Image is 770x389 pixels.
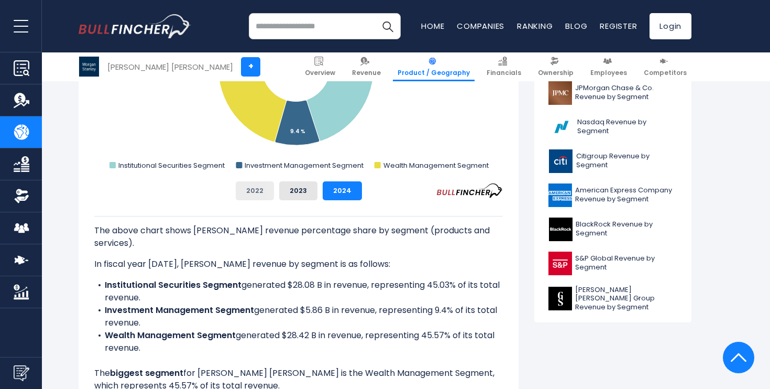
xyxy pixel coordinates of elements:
text: Wealth Management Segment [383,160,489,170]
li: generated $28.42 B in revenue, representing 45.57% of its total revenue. [94,329,503,354]
a: Overview [300,52,340,81]
span: S&P Global Revenue by Segment [575,254,677,272]
button: 2023 [279,181,317,200]
p: In fiscal year [DATE], [PERSON_NAME] revenue by segment is as follows: [94,258,503,271]
a: BlackRock Revenue by Segment [542,215,684,244]
li: generated $5.86 B in revenue, representing 9.4% of its total revenue. [94,304,503,329]
span: Product / Geography [398,69,470,77]
div: [PERSON_NAME] [PERSON_NAME] [107,61,233,73]
span: Citigroup Revenue by Segment [576,152,677,170]
a: Ranking [517,20,553,31]
a: Product / Geography [393,52,475,81]
text: Institutional Securities Segment [118,160,225,170]
a: + [241,57,260,77]
b: Wealth Management Segment [105,329,236,341]
img: BLK logo [548,218,573,241]
img: MS logo [79,57,99,77]
a: Register [600,20,637,31]
a: Home [421,20,444,31]
a: Competitors [639,52,691,81]
b: biggest segment [110,367,183,379]
a: Ownership [533,52,578,81]
img: SPGI logo [548,252,572,275]
span: Nasdaq Revenue by Segment [577,118,677,136]
span: Ownership [538,69,574,77]
a: Companies [457,20,504,31]
img: Ownership [14,188,29,204]
a: JPMorgan Chase & Co. Revenue by Segment [542,79,684,107]
p: The above chart shows [PERSON_NAME] revenue percentage share by segment (products and services). [94,224,503,250]
img: C logo [548,149,573,173]
span: Revenue [352,69,381,77]
button: 2024 [323,181,362,200]
b: Institutional Securities Segment [105,279,241,291]
a: Revenue [347,52,386,81]
a: Blog [565,20,587,31]
a: S&P Global Revenue by Segment [542,249,684,278]
a: Citigroup Revenue by Segment [542,147,684,176]
span: American Express Company Revenue by Segment [575,186,677,204]
img: GS logo [548,287,572,310]
a: Login [650,13,691,39]
span: Employees [590,69,627,77]
img: JPM logo [548,81,572,105]
a: American Express Company Revenue by Segment [542,181,684,210]
span: Financials [487,69,521,77]
span: Competitors [644,69,687,77]
img: bullfincher logo [79,14,191,38]
text: Investment Management Segment [245,160,364,170]
img: AXP logo [548,183,572,207]
img: NDAQ logo [548,115,574,139]
a: Employees [586,52,632,81]
a: Financials [482,52,526,81]
span: [PERSON_NAME] [PERSON_NAME] Group Revenue by Segment [575,286,677,312]
a: Go to homepage [79,14,191,38]
li: generated $28.08 B in revenue, representing 45.03% of its total revenue. [94,279,503,304]
span: JPMorgan Chase & Co. Revenue by Segment [575,84,677,102]
a: [PERSON_NAME] [PERSON_NAME] Group Revenue by Segment [542,283,684,315]
button: Search [375,13,401,39]
span: BlackRock Revenue by Segment [576,220,677,238]
tspan: 9.4 % [290,127,305,135]
span: Overview [305,69,335,77]
b: Investment Management Segment [105,304,254,316]
a: Nasdaq Revenue by Segment [542,113,684,142]
button: 2022 [236,181,274,200]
